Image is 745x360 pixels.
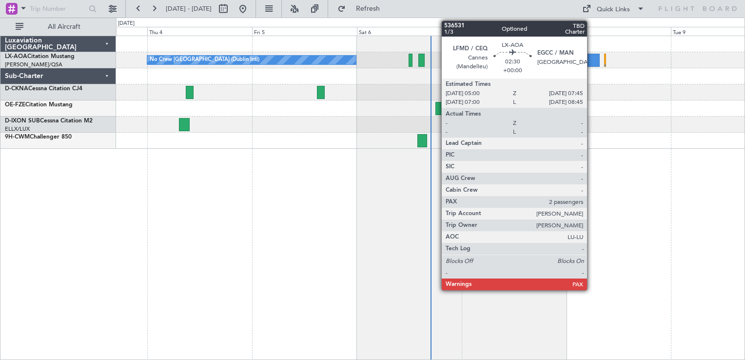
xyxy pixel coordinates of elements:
div: Fri 5 [252,27,357,36]
a: D-IXON SUBCessna Citation M2 [5,118,93,124]
button: All Aircraft [11,19,106,35]
a: D-CKNACessna Citation CJ4 [5,86,82,92]
span: All Aircraft [25,23,103,30]
a: ELLX/LUX [5,125,30,133]
a: LX-AOACitation Mustang [5,54,75,60]
button: Refresh [333,1,392,17]
a: OE-FZECitation Mustang [5,102,73,108]
a: 9H-CWMChallenger 850 [5,134,72,140]
div: No Crew [GEOGRAPHIC_DATA] (Dublin Intl) [150,53,259,67]
button: Quick Links [577,1,649,17]
div: Planned Maint [GEOGRAPHIC_DATA] ([GEOGRAPHIC_DATA]) [494,53,648,67]
span: D-CKNA [5,86,28,92]
span: D-IXON SUB [5,118,40,124]
span: Refresh [348,5,389,12]
div: Thu 4 [147,27,252,36]
div: [DATE] [118,20,135,28]
span: 9H-CWM [5,134,30,140]
div: Quick Links [597,5,630,15]
span: [DATE] - [DATE] [166,4,212,13]
a: [PERSON_NAME]/QSA [5,61,62,68]
span: OE-FZE [5,102,25,108]
div: Sat 6 [357,27,462,36]
input: Trip Number [30,1,86,16]
div: Sun 7 [462,27,567,36]
div: Mon 8 [567,27,671,36]
span: LX-AOA [5,54,27,60]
